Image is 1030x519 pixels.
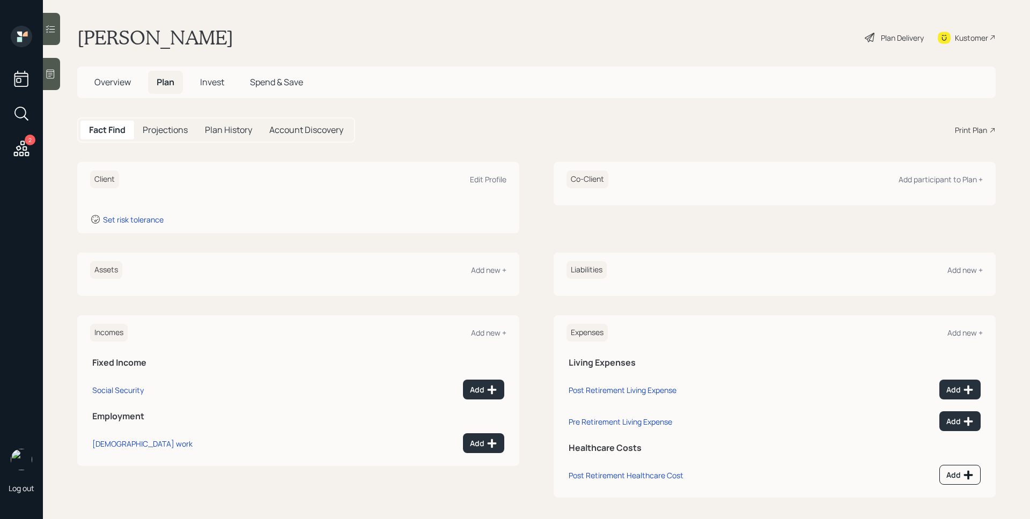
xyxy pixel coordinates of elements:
h5: Fixed Income [92,358,504,368]
div: Add [946,416,974,427]
h6: Co-Client [566,170,608,188]
div: Add [470,438,497,449]
div: Pre Retirement Living Expense [569,417,672,427]
h6: Liabilities [566,261,607,279]
div: Plan Delivery [881,32,924,43]
h5: Healthcare Costs [569,443,981,453]
h5: Fact Find [89,125,126,135]
div: Add new + [471,328,506,338]
div: Add participant to Plan + [899,174,983,184]
button: Add [939,380,981,399]
span: Invest [200,76,224,88]
h5: Living Expenses [569,358,981,368]
span: Spend & Save [250,76,303,88]
h5: Projections [143,125,188,135]
button: Add [463,380,504,399]
div: Add new + [947,328,983,338]
div: Set risk tolerance [103,214,164,225]
div: Add [470,384,497,395]
button: Add [939,411,981,431]
h5: Employment [92,411,504,421]
div: Add [946,470,974,480]
h6: Assets [90,261,122,279]
h6: Client [90,170,119,188]
span: Overview [94,76,131,88]
button: Add [463,433,504,453]
div: Kustomer [955,32,988,43]
div: Log out [9,483,34,493]
div: Print Plan [955,124,987,136]
h6: Incomes [90,324,128,342]
div: Post Retirement Living Expense [569,385,676,395]
div: Add [946,384,974,395]
div: [DEMOGRAPHIC_DATA] work [92,439,193,449]
div: Post Retirement Healthcare Cost [569,470,683,480]
h5: Account Discovery [269,125,343,135]
div: Social Security [92,385,144,395]
h6: Expenses [566,324,608,342]
button: Add [939,465,981,485]
div: Add new + [471,265,506,275]
h5: Plan History [205,125,252,135]
div: Add new + [947,265,983,275]
span: Plan [157,76,174,88]
div: Edit Profile [470,174,506,184]
img: james-distasi-headshot.png [11,449,32,470]
div: 2 [25,135,35,145]
h1: [PERSON_NAME] [77,26,233,49]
